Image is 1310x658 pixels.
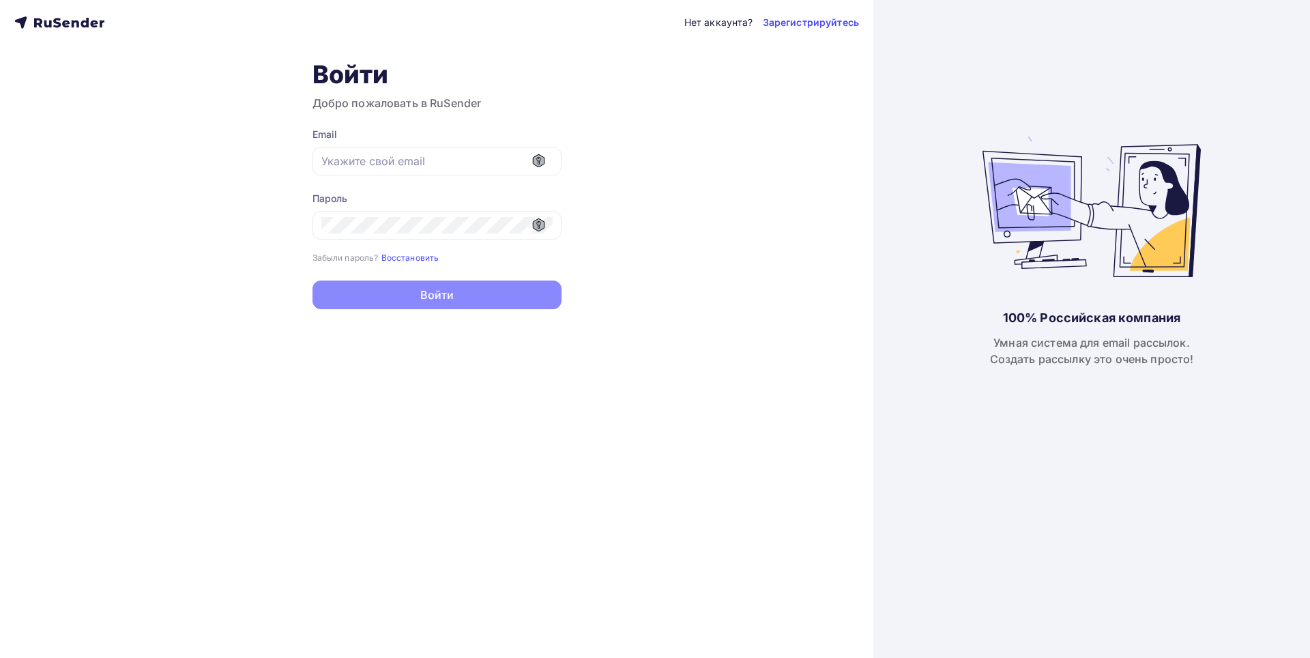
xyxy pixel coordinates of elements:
button: Войти [312,281,562,309]
input: Укажите свой email [321,153,553,169]
small: Забыли пароль? [312,253,379,263]
h1: Войти [312,59,562,89]
div: Пароль [312,192,562,205]
div: Нет аккаунта? [684,16,753,29]
h3: Добро пожаловать в RuSender [312,95,562,111]
div: Email [312,128,562,141]
a: Восстановить [381,251,439,263]
div: 100% Российская компания [1003,310,1180,326]
div: Умная система для email рассылок. Создать рассылку это очень просто! [990,334,1194,367]
a: Зарегистрируйтесь [763,16,859,29]
small: Восстановить [381,253,439,263]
